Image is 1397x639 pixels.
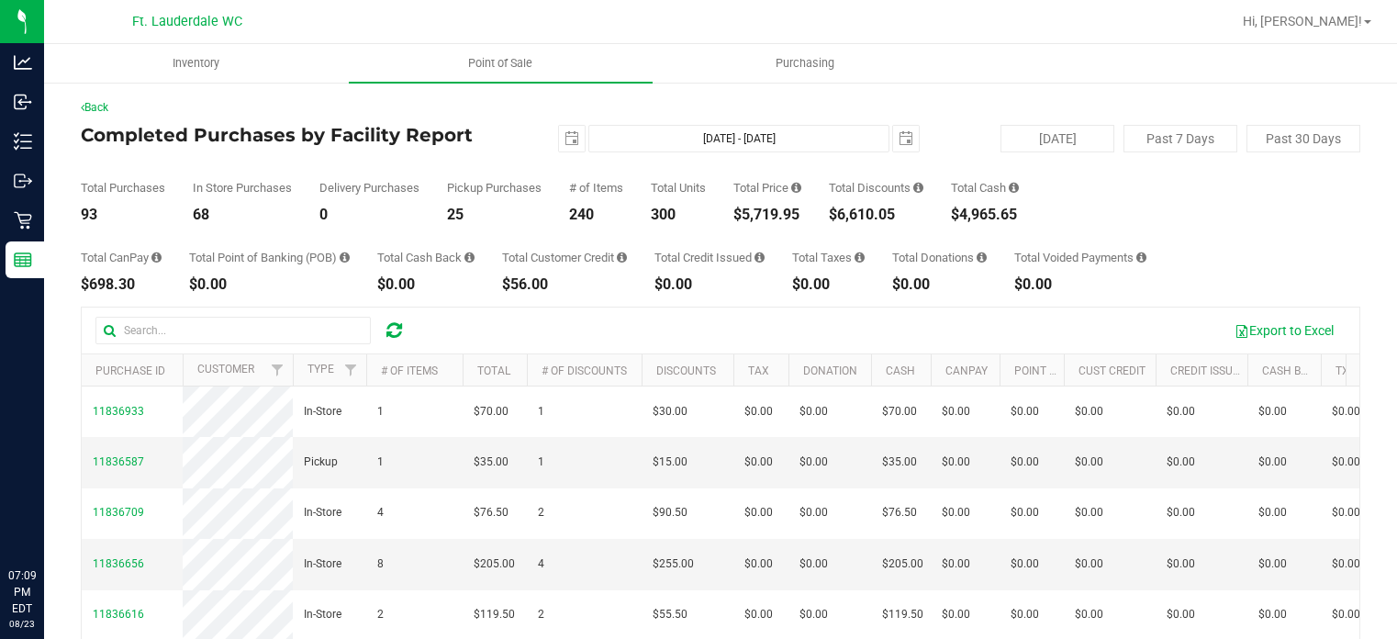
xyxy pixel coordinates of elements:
p: 07:09 PM EDT [8,567,36,617]
span: $0.00 [1258,555,1287,573]
span: $0.00 [799,555,828,573]
i: Sum of the cash-back amounts from rounded-up electronic payments for all purchases in the date ra... [464,252,475,263]
div: Total Cash [951,182,1019,194]
div: $0.00 [654,277,765,292]
span: $0.00 [744,454,773,471]
span: 4 [377,504,384,521]
span: 1 [538,454,544,471]
span: 1 [377,454,384,471]
span: $0.00 [1011,606,1039,623]
a: Tax [748,364,769,377]
div: Total Donations [892,252,987,263]
i: Sum of the total taxes for all purchases in the date range. [855,252,865,263]
div: Total CanPay [81,252,162,263]
div: 93 [81,207,165,222]
span: $90.50 [653,504,687,521]
button: Past 30 Days [1246,125,1360,152]
span: 1 [377,403,384,420]
button: Export to Excel [1223,315,1346,346]
a: Cust Credit [1078,364,1146,377]
span: Ft. Lauderdale WC [132,14,242,29]
span: $15.00 [653,454,687,471]
span: $0.00 [942,606,970,623]
span: $205.00 [882,555,923,573]
span: $0.00 [1167,454,1195,471]
inline-svg: Inbound [14,93,32,111]
span: 2 [538,606,544,623]
span: $0.00 [799,454,828,471]
span: $119.50 [882,606,923,623]
span: $0.00 [1332,504,1360,521]
button: [DATE] [1000,125,1114,152]
div: $56.00 [502,277,627,292]
div: 0 [319,207,419,222]
div: Total Cash Back [377,252,475,263]
span: $55.50 [653,606,687,623]
span: $0.00 [1258,606,1287,623]
a: Customer [197,363,254,376]
a: CanPay [945,364,988,377]
i: Sum of the successful, non-voided CanPay payment transactions for all purchases in the date range. [151,252,162,263]
a: Point of Banking (POB) [1014,364,1145,377]
inline-svg: Inventory [14,132,32,151]
i: Sum of all account credit issued for all refunds from returned purchases in the date range. [754,252,765,263]
span: $0.00 [942,454,970,471]
span: select [559,126,585,151]
span: $0.00 [1332,454,1360,471]
a: Total [477,364,510,377]
div: $6,610.05 [829,207,923,222]
span: $0.00 [1332,555,1360,573]
span: $35.00 [882,454,917,471]
span: $0.00 [1167,606,1195,623]
span: Pickup [304,454,338,471]
div: Total Purchases [81,182,165,194]
div: # of Items [569,182,623,194]
span: $0.00 [799,403,828,420]
a: Point of Sale [349,44,654,83]
span: 2 [538,504,544,521]
span: 11836656 [93,557,144,570]
div: $0.00 [1014,277,1146,292]
span: 4 [538,555,544,573]
div: Delivery Purchases [319,182,419,194]
iframe: Resource center [18,492,73,547]
span: In-Store [304,403,341,420]
div: $0.00 [377,277,475,292]
div: $5,719.95 [733,207,801,222]
div: Total Price [733,182,801,194]
span: $0.00 [1011,403,1039,420]
span: $205.00 [474,555,515,573]
a: Cash [886,364,915,377]
div: 68 [193,207,292,222]
span: $0.00 [799,504,828,521]
span: $0.00 [744,606,773,623]
i: Sum of the discount values applied to the all purchases in the date range. [913,182,923,194]
span: 2 [377,606,384,623]
a: Credit Issued [1170,364,1246,377]
i: Sum of the successful, non-voided payments using account credit for all purchases in the date range. [617,252,627,263]
span: $76.50 [474,504,509,521]
span: $70.00 [474,403,509,420]
div: $698.30 [81,277,162,292]
i: Sum of the successful, non-voided point-of-banking payment transactions, both via payment termina... [340,252,350,263]
span: 8 [377,555,384,573]
div: Total Units [651,182,706,194]
a: Back [81,101,108,114]
span: $119.50 [474,606,515,623]
div: Total Voided Payments [1014,252,1146,263]
div: 25 [447,207,542,222]
span: $0.00 [1011,454,1039,471]
inline-svg: Reports [14,251,32,269]
span: $0.00 [1258,403,1287,420]
a: Filter [263,354,293,386]
span: $0.00 [1167,504,1195,521]
div: In Store Purchases [193,182,292,194]
a: # of Discounts [542,364,627,377]
span: $0.00 [1075,504,1103,521]
div: Total Credit Issued [654,252,765,263]
span: Point of Sale [443,55,557,72]
inline-svg: Analytics [14,53,32,72]
span: $0.00 [1011,504,1039,521]
span: $0.00 [1075,454,1103,471]
span: Purchasing [751,55,859,72]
